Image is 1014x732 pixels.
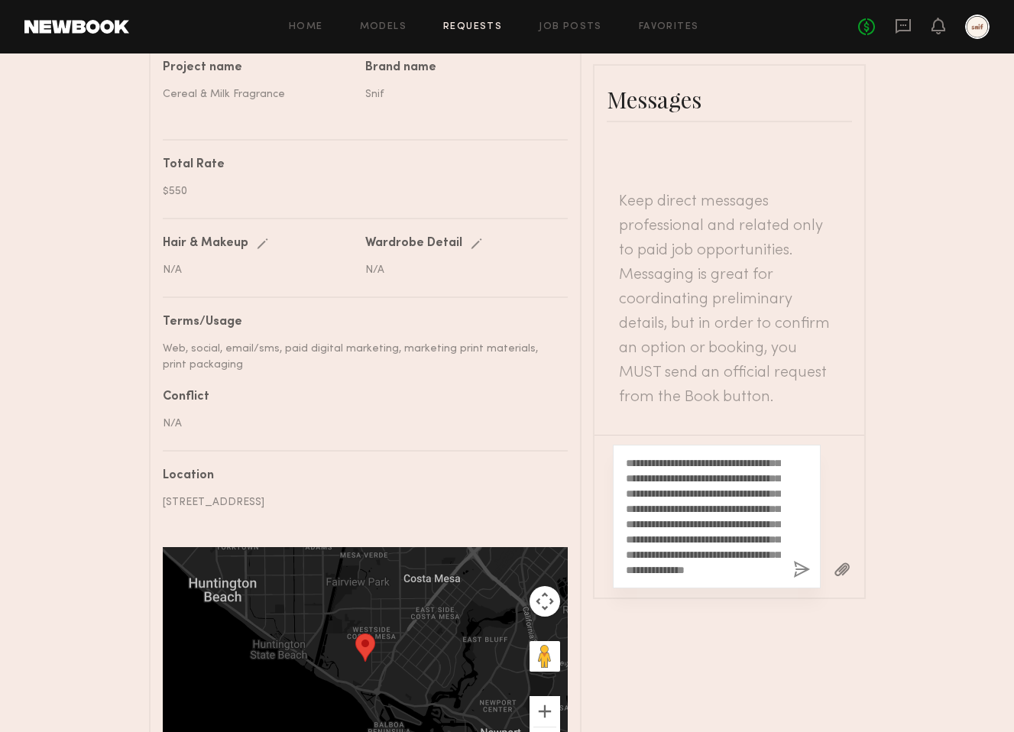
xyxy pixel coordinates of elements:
div: Terms/Usage [163,316,556,329]
div: Total Rate [163,159,556,171]
div: Project name [163,62,354,74]
a: Favorites [639,22,699,32]
a: Job Posts [539,22,602,32]
div: Brand name [365,62,556,74]
div: Cereal & Milk Fragrance [163,86,354,102]
div: Wardrobe Detail [365,238,462,250]
a: Home [289,22,323,32]
div: $550 [163,183,556,199]
div: Conflict [163,391,556,403]
div: N/A [365,262,556,278]
button: Map camera controls [530,586,560,617]
button: Zoom in [530,696,560,727]
div: N/A [163,416,556,432]
a: Requests [443,22,502,32]
header: Keep direct messages professional and related only to paid job opportunities. Messaging is great ... [619,189,840,410]
div: Messages [607,84,852,115]
button: Drag Pegman onto the map to open Street View [530,641,560,672]
div: N/A [163,262,354,278]
div: Web, social, email/sms, paid digital marketing, marketing print materials, print packaging [163,341,556,373]
div: [STREET_ADDRESS] [163,494,556,510]
div: Snif [365,86,556,102]
div: Location [163,470,556,482]
div: Hair & Makeup [163,238,248,250]
a: Models [360,22,407,32]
